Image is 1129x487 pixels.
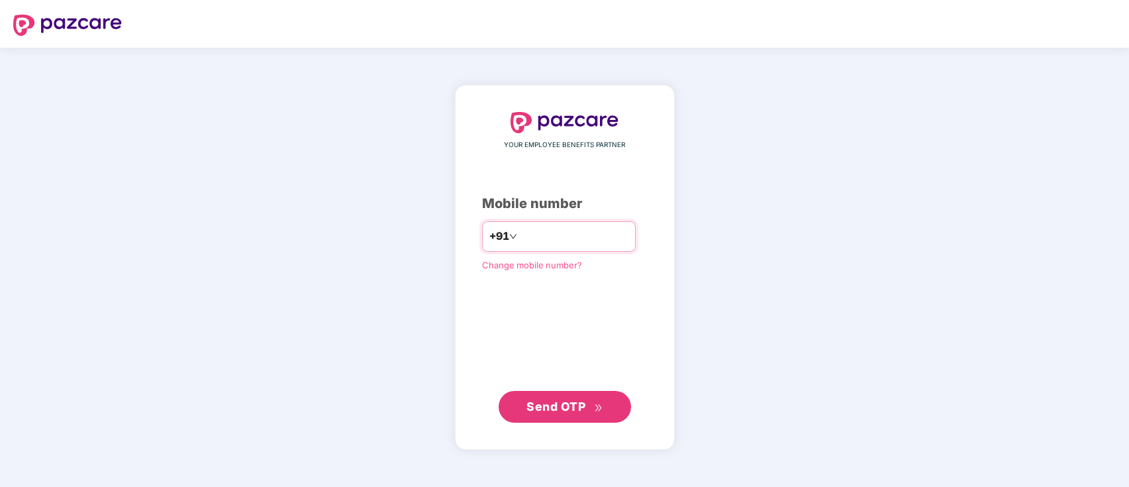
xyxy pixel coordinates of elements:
[489,228,509,244] span: +91
[482,193,648,214] div: Mobile number
[511,112,619,133] img: logo
[13,15,122,36] img: logo
[504,140,625,150] span: YOUR EMPLOYEE BENEFITS PARTNER
[482,260,582,270] a: Change mobile number?
[499,391,631,423] button: Send OTPdouble-right
[526,400,585,413] span: Send OTP
[509,233,517,241] span: down
[594,404,603,412] span: double-right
